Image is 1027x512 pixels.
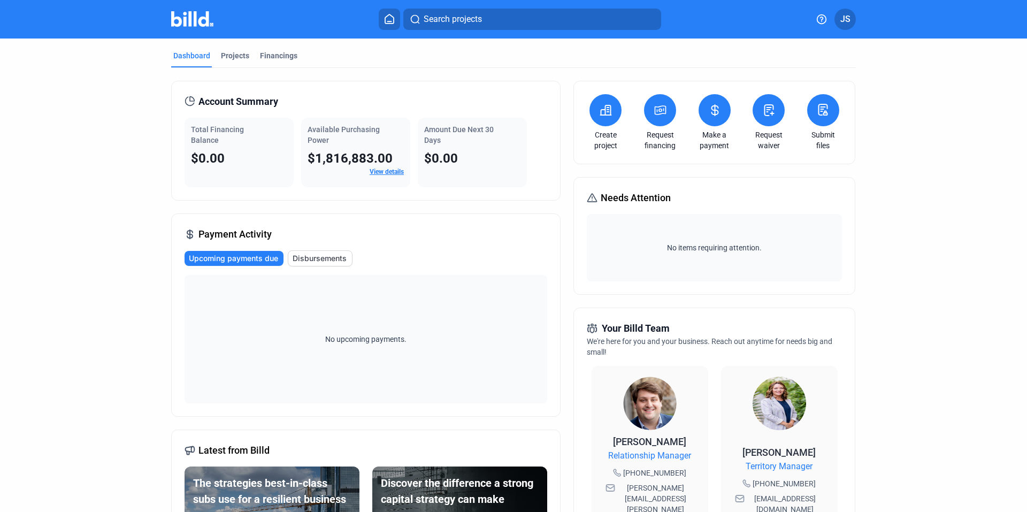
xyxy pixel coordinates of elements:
[193,475,351,507] div: The strategies best-in-class subs use for a resilient business
[288,250,352,266] button: Disbursements
[746,460,813,473] span: Territory Manager
[370,168,404,175] a: View details
[753,478,816,489] span: [PHONE_NUMBER]
[608,449,691,462] span: Relationship Manager
[753,377,806,430] img: Territory Manager
[198,443,270,458] span: Latest from Billd
[834,9,856,30] button: JS
[198,94,278,109] span: Account Summary
[424,125,494,144] span: Amount Due Next 30 Days
[189,253,278,264] span: Upcoming payments due
[591,242,837,253] span: No items requiring attention.
[308,151,393,166] span: $1,816,883.00
[293,253,347,264] span: Disbursements
[191,151,225,166] span: $0.00
[623,377,677,430] img: Relationship Manager
[173,50,210,61] div: Dashboard
[198,227,272,242] span: Payment Activity
[191,125,244,144] span: Total Financing Balance
[587,129,624,151] a: Create project
[601,190,671,205] span: Needs Attention
[424,13,482,26] span: Search projects
[221,50,249,61] div: Projects
[171,11,213,27] img: Billd Company Logo
[308,125,380,144] span: Available Purchasing Power
[260,50,297,61] div: Financings
[804,129,842,151] a: Submit files
[602,321,670,336] span: Your Billd Team
[623,468,686,478] span: [PHONE_NUMBER]
[403,9,661,30] button: Search projects
[742,447,816,458] span: [PERSON_NAME]
[318,334,413,345] span: No upcoming payments.
[696,129,733,151] a: Make a payment
[185,251,283,266] button: Upcoming payments due
[840,13,850,26] span: JS
[381,475,539,507] div: Discover the difference a strong capital strategy can make
[587,337,832,356] span: We're here for you and your business. Reach out anytime for needs big and small!
[750,129,787,151] a: Request waiver
[613,436,686,447] span: [PERSON_NAME]
[424,151,458,166] span: $0.00
[641,129,679,151] a: Request financing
